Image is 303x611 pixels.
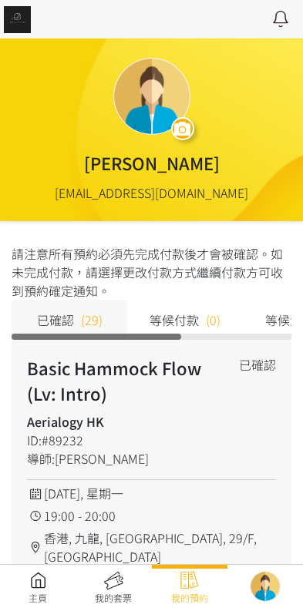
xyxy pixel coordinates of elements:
div: [EMAIL_ADDRESS][DOMAIN_NAME] [55,183,248,202]
span: 已確認 [37,311,74,329]
div: 已確認 [239,355,276,374]
h2: Basic Hammock Flow (Lv: Intro) [27,355,226,406]
div: 導師:[PERSON_NAME] [27,449,226,468]
div: 19:00 - 20:00 [27,506,276,525]
span: (29) [81,311,103,329]
span: (0) [206,311,221,329]
div: [PERSON_NAME] [84,150,220,176]
div: ID:#89232 [27,431,226,449]
span: 香港, 九龍, [GEOGRAPHIC_DATA], 29/F, [GEOGRAPHIC_DATA] [44,529,276,566]
div: [DATE], 星期一 [27,484,276,502]
h4: Aerialogy HK [27,412,226,431]
span: 等候付款 [150,311,199,329]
